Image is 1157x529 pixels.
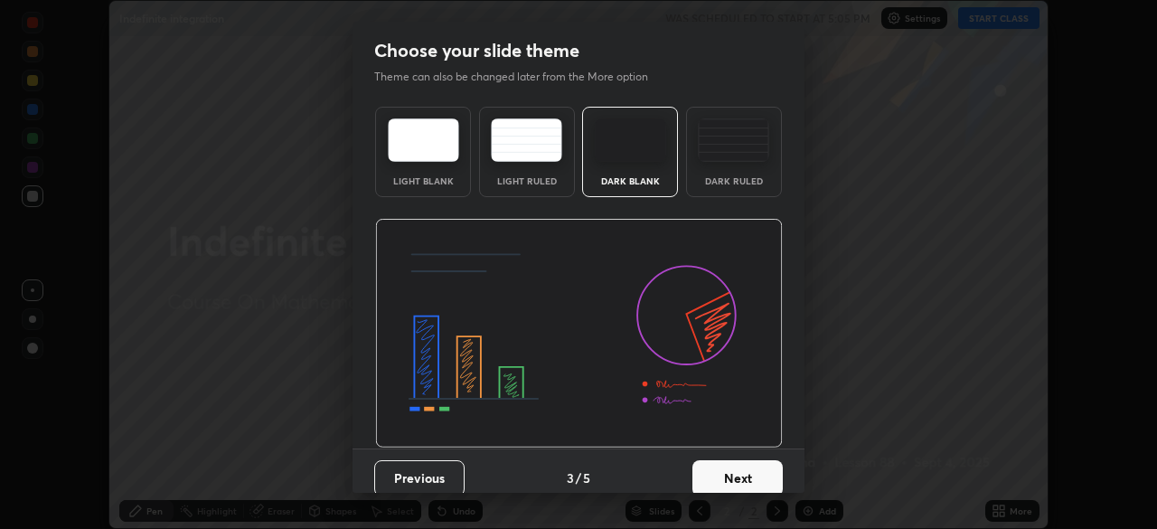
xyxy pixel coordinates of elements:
img: lightRuledTheme.5fabf969.svg [491,118,562,162]
h4: 3 [567,468,574,487]
img: darkTheme.f0cc69e5.svg [595,118,666,162]
h4: / [576,468,581,487]
img: darkThemeBanner.d06ce4a2.svg [375,219,783,449]
button: Next [692,460,783,496]
img: lightTheme.e5ed3b09.svg [388,118,459,162]
div: Light Blank [387,176,459,185]
div: Dark Ruled [698,176,770,185]
p: Theme can also be changed later from the More option [374,69,667,85]
h4: 5 [583,468,590,487]
img: darkRuledTheme.de295e13.svg [698,118,769,162]
div: Dark Blank [594,176,666,185]
h2: Choose your slide theme [374,39,579,62]
div: Light Ruled [491,176,563,185]
button: Previous [374,460,465,496]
